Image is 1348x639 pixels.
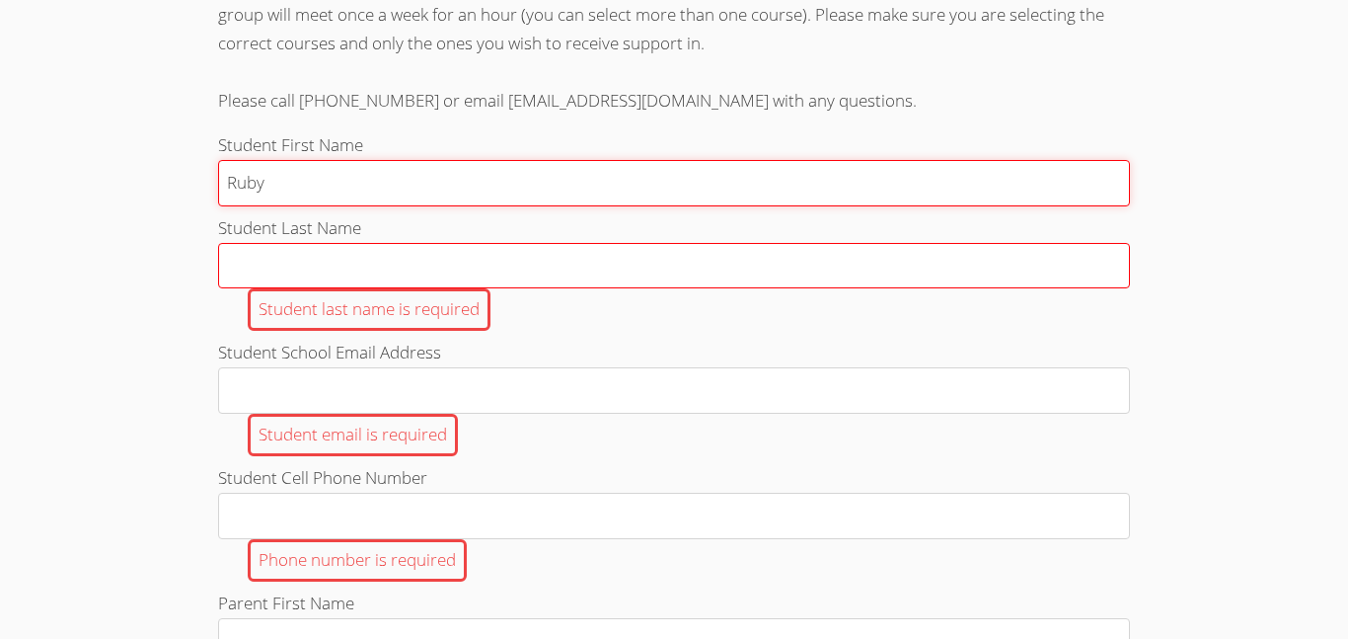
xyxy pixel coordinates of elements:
[248,414,458,456] div: Student email is required
[218,243,1130,289] input: Student Last NameStudent last name is required
[248,288,490,331] div: Student last name is required
[248,539,467,582] div: Phone number is required
[218,367,1130,414] input: Student School Email AddressStudent email is required
[218,341,441,363] span: Student School Email Address
[218,133,363,156] span: Student First Name
[218,493,1130,539] input: Student Cell Phone NumberPhone number is required
[218,466,427,489] span: Student Cell Phone Number
[218,592,354,614] span: Parent First Name
[218,216,361,239] span: Student Last Name
[218,160,1130,206] input: Student First Name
